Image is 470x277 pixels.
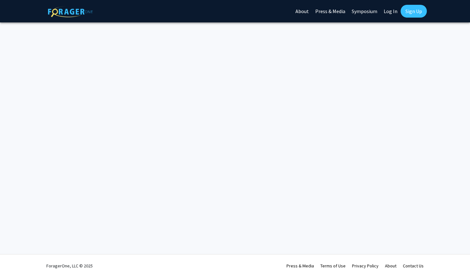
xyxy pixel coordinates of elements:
a: Privacy Policy [352,263,379,269]
a: Sign Up [401,5,427,18]
div: ForagerOne, LLC © 2025 [46,255,93,277]
a: Terms of Use [320,263,346,269]
img: ForagerOne Logo [48,6,93,17]
a: Contact Us [403,263,424,269]
a: Press & Media [286,263,314,269]
a: About [385,263,396,269]
iframe: Chat [443,248,465,272]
